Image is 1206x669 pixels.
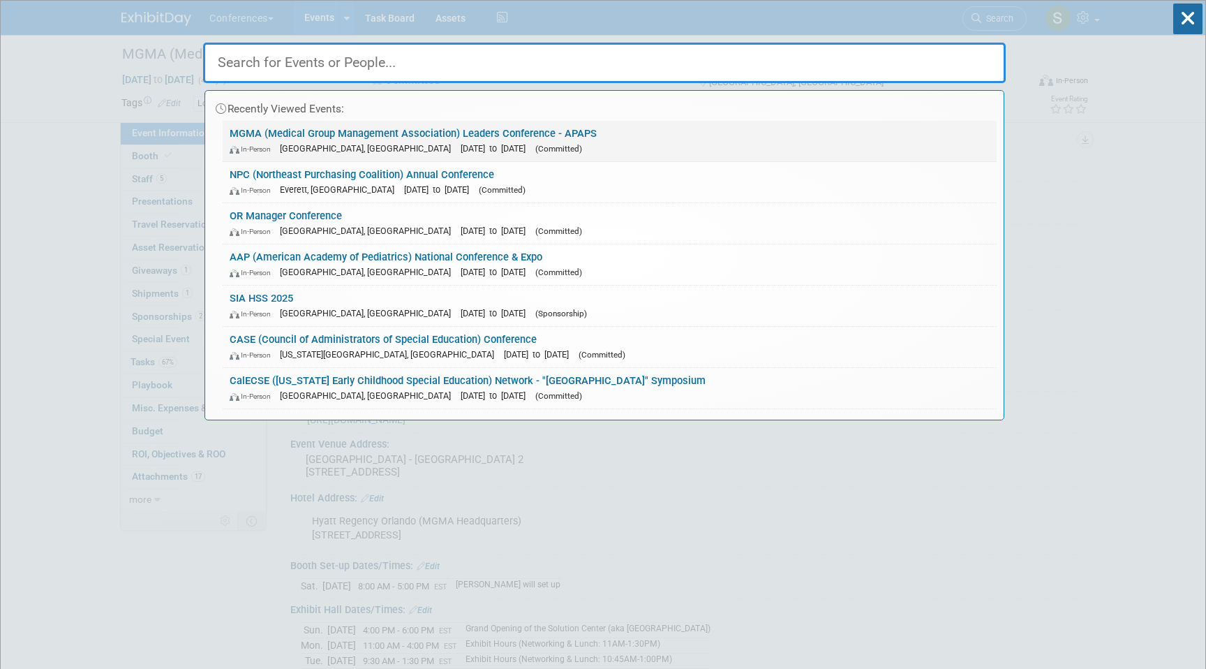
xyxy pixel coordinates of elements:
span: [GEOGRAPHIC_DATA], [GEOGRAPHIC_DATA] [280,308,458,318]
span: (Committed) [535,144,582,154]
span: [US_STATE][GEOGRAPHIC_DATA], [GEOGRAPHIC_DATA] [280,349,501,360]
span: (Committed) [579,350,625,360]
span: In-Person [230,309,277,318]
span: [DATE] to [DATE] [461,226,533,236]
a: OR Manager Conference In-Person [GEOGRAPHIC_DATA], [GEOGRAPHIC_DATA] [DATE] to [DATE] (Committed) [223,203,997,244]
span: (Committed) [535,226,582,236]
span: (Committed) [535,391,582,401]
span: [DATE] to [DATE] [461,267,533,277]
span: (Sponsorship) [535,309,587,318]
a: NPC (Northeast Purchasing Coalition) Annual Conference In-Person Everett, [GEOGRAPHIC_DATA] [DATE... [223,162,997,203]
span: (Committed) [535,267,582,277]
div: Recently Viewed Events: [212,91,997,121]
a: CASE (Council of Administrators of Special Education) Conference In-Person [US_STATE][GEOGRAPHIC_... [223,327,997,367]
span: [DATE] to [DATE] [461,143,533,154]
span: In-Person [230,392,277,401]
input: Search for Events or People... [203,43,1006,83]
span: (Committed) [479,185,526,195]
span: In-Person [230,268,277,277]
span: [GEOGRAPHIC_DATA], [GEOGRAPHIC_DATA] [280,143,458,154]
span: In-Person [230,186,277,195]
span: In-Person [230,351,277,360]
span: [GEOGRAPHIC_DATA], [GEOGRAPHIC_DATA] [280,390,458,401]
span: [GEOGRAPHIC_DATA], [GEOGRAPHIC_DATA] [280,267,458,277]
a: SIA HSS 2025 In-Person [GEOGRAPHIC_DATA], [GEOGRAPHIC_DATA] [DATE] to [DATE] (Sponsorship) [223,286,997,326]
span: [DATE] to [DATE] [504,349,576,360]
span: In-Person [230,145,277,154]
span: Everett, [GEOGRAPHIC_DATA] [280,184,401,195]
a: MGMA (Medical Group Management Association) Leaders Conference - APAPS In-Person [GEOGRAPHIC_DATA... [223,121,997,161]
span: [GEOGRAPHIC_DATA], [GEOGRAPHIC_DATA] [280,226,458,236]
span: In-Person [230,227,277,236]
span: [DATE] to [DATE] [404,184,476,195]
span: [DATE] to [DATE] [461,390,533,401]
a: AAP (American Academy of Pediatrics) National Conference & Expo In-Person [GEOGRAPHIC_DATA], [GEO... [223,244,997,285]
a: CalECSE ([US_STATE] Early Childhood Special Education) Network - "[GEOGRAPHIC_DATA]" Symposium In... [223,368,997,409]
span: [DATE] to [DATE] [461,308,533,318]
